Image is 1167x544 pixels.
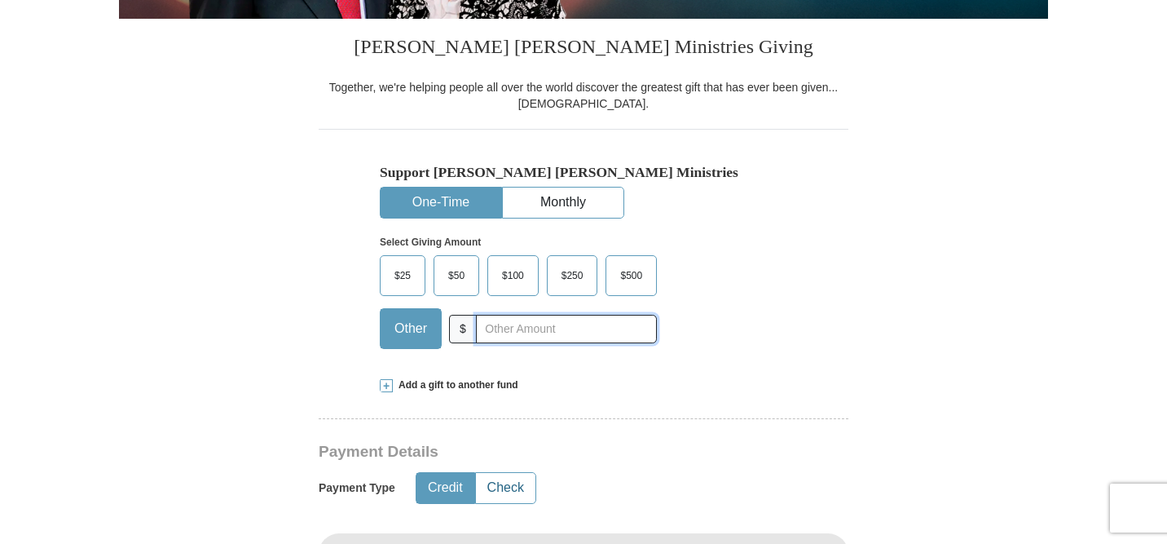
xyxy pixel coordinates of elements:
[612,263,650,288] span: $500
[449,315,477,343] span: $
[386,316,435,341] span: Other
[553,263,592,288] span: $250
[319,481,395,495] h5: Payment Type
[319,443,734,462] h3: Payment Details
[416,473,474,503] button: Credit
[393,378,518,392] span: Add a gift to another fund
[476,315,657,343] input: Other Amount
[319,19,848,79] h3: [PERSON_NAME] [PERSON_NAME] Ministries Giving
[380,237,481,248] strong: Select Giving Amount
[494,263,532,288] span: $100
[386,263,419,288] span: $25
[440,263,473,288] span: $50
[381,188,501,218] button: One-Time
[380,164,787,181] h5: Support [PERSON_NAME] [PERSON_NAME] Ministries
[503,188,623,218] button: Monthly
[476,473,535,503] button: Check
[319,79,848,112] div: Together, we're helping people all over the world discover the greatest gift that has ever been g...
